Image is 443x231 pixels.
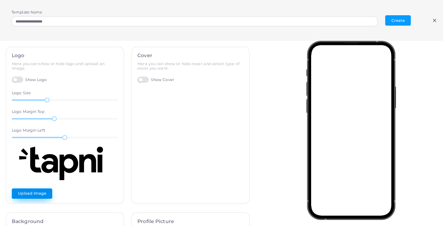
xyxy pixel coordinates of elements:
[12,219,118,224] h4: Background
[12,146,116,181] img: Logo
[12,128,45,133] label: Logo Margin Left
[137,219,243,224] h4: Profile Picture
[11,10,42,15] label: Template Name
[137,62,243,71] h6: Here you can show or hide cover and select type of cover you want.
[12,77,47,83] label: Show Logo
[12,53,118,59] h4: Logo
[12,90,31,96] label: Logo Size
[385,15,411,26] button: Create
[137,53,243,59] h4: Cover
[12,62,118,71] h6: Here you can show or hide logo and upload an image.
[137,77,174,83] label: Show Cover
[12,188,52,199] button: Upload Image
[12,109,44,115] label: Logo Margin Top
